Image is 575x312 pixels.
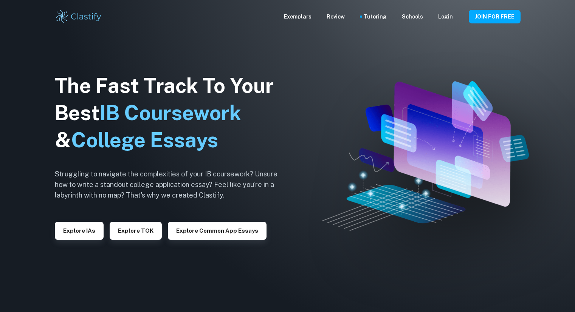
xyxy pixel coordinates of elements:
[168,227,267,234] a: Explore Common App essays
[402,12,423,21] a: Schools
[55,72,289,154] h1: The Fast Track To Your Best &
[55,9,103,24] img: Clastify logo
[71,128,218,152] span: College Essays
[327,12,345,21] p: Review
[284,12,312,21] p: Exemplars
[55,222,104,240] button: Explore IAs
[110,222,162,240] button: Explore TOK
[469,10,521,23] button: JOIN FOR FREE
[364,12,387,21] a: Tutoring
[100,101,241,125] span: IB Coursework
[438,12,453,21] a: Login
[322,81,529,231] img: Clastify hero
[110,227,162,234] a: Explore TOK
[55,169,289,201] h6: Struggling to navigate the complexities of your IB coursework? Unsure how to write a standout col...
[459,15,463,19] button: Help and Feedback
[168,222,267,240] button: Explore Common App essays
[55,227,104,234] a: Explore IAs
